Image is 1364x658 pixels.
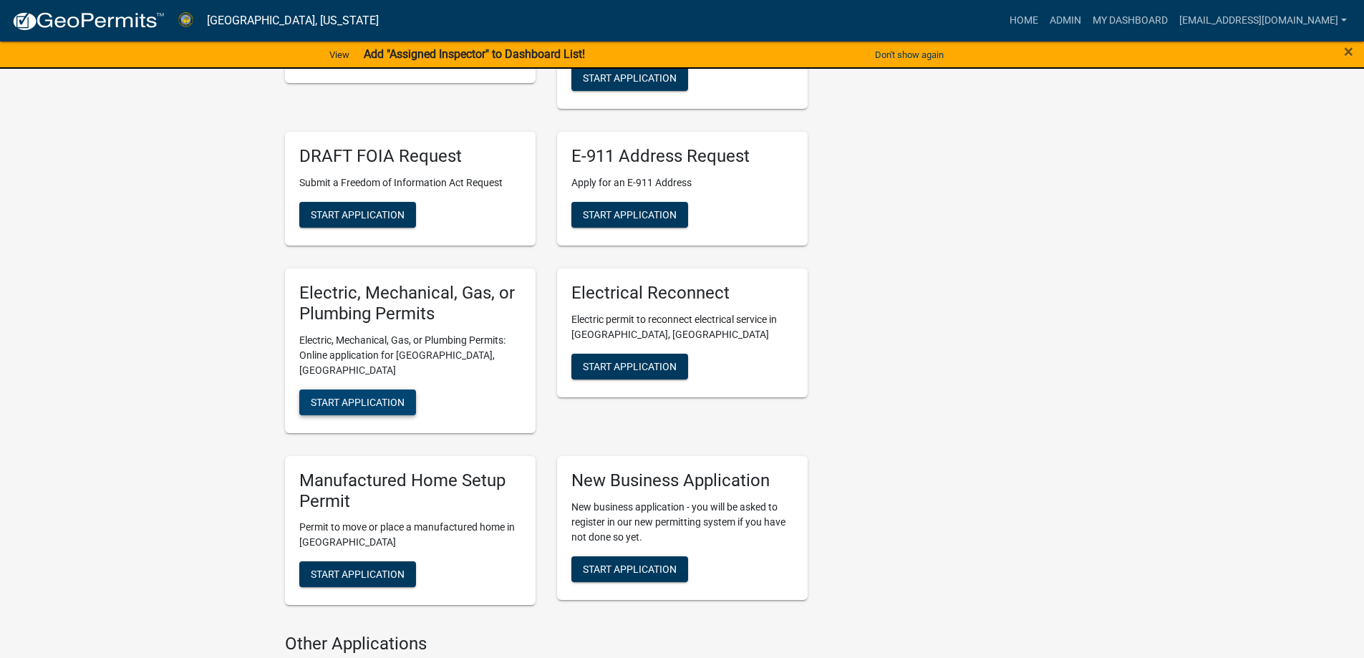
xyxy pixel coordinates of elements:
p: Permit to move or place a manufactured home in [GEOGRAPHIC_DATA] [299,520,521,550]
strong: Add "Assigned Inspector" to Dashboard List! [364,47,585,61]
button: Start Application [571,65,688,91]
span: × [1344,42,1353,62]
p: Electric, Mechanical, Gas, or Plumbing Permits: Online application for [GEOGRAPHIC_DATA], [GEOGRA... [299,333,521,378]
p: Apply for an E-911 Address [571,175,793,190]
button: Close [1344,43,1353,60]
a: My Dashboard [1087,7,1174,34]
span: Start Application [311,569,405,580]
span: Start Application [311,209,405,221]
h5: Electric, Mechanical, Gas, or Plumbing Permits [299,283,521,324]
h5: DRAFT FOIA Request [299,146,521,167]
img: Abbeville County, South Carolina [176,11,195,30]
a: View [324,43,355,67]
button: Don't show again [869,43,949,67]
h5: New Business Application [571,470,793,491]
a: Admin [1044,7,1087,34]
span: Start Application [583,72,677,84]
p: Submit a Freedom of Information Act Request [299,175,521,190]
span: Start Application [583,361,677,372]
button: Start Application [299,561,416,587]
button: Start Application [299,202,416,228]
span: Start Application [311,396,405,407]
span: Start Application [583,563,677,574]
a: Home [1004,7,1044,34]
a: [GEOGRAPHIC_DATA], [US_STATE] [207,9,379,33]
h4: Other Applications [285,634,808,654]
h5: E-911 Address Request [571,146,793,167]
h5: Electrical Reconnect [571,283,793,304]
h5: Manufactured Home Setup Permit [299,470,521,512]
button: Start Application [299,390,416,415]
button: Start Application [571,202,688,228]
p: Electric permit to reconnect electrical service in [GEOGRAPHIC_DATA], [GEOGRAPHIC_DATA] [571,312,793,342]
a: [EMAIL_ADDRESS][DOMAIN_NAME] [1174,7,1353,34]
span: Start Application [583,209,677,221]
p: New business application - you will be asked to register in our new permitting system if you have... [571,500,793,545]
button: Start Application [571,556,688,582]
button: Start Application [571,354,688,379]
